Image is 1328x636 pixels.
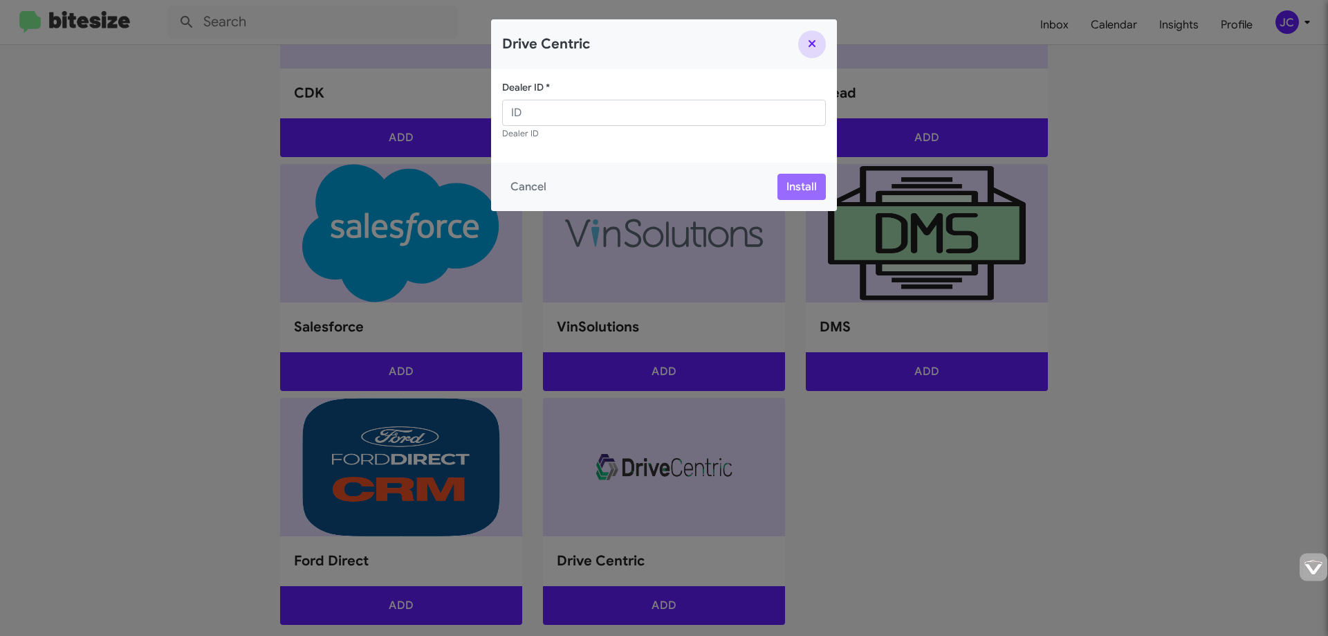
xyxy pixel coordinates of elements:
h2: Drive Centric [502,33,590,55]
button: Cancel [502,174,555,199]
input: ID [502,100,826,126]
label: Dealer ID * [502,80,550,94]
button: Close [798,30,826,58]
button: Install [777,174,826,200]
small: Dealer ID [502,128,539,139]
